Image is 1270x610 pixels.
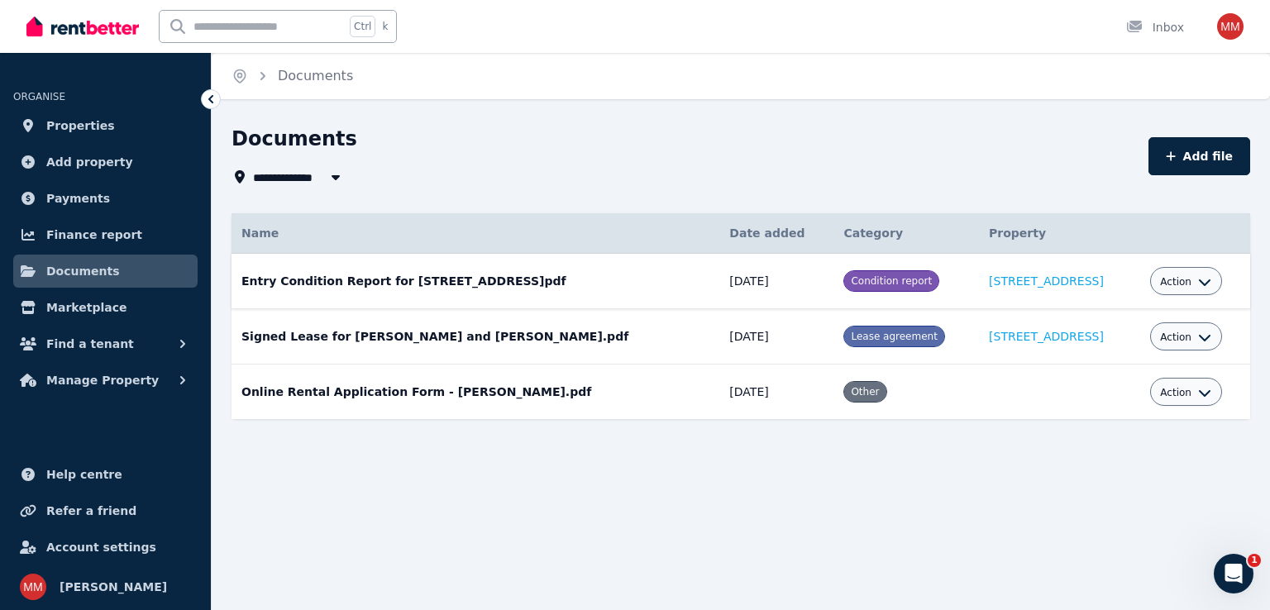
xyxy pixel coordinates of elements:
[851,386,879,398] span: Other
[13,458,198,491] a: Help centre
[13,494,198,527] a: Refer a friend
[46,537,156,557] span: Account settings
[13,109,198,142] a: Properties
[13,327,198,360] button: Find a tenant
[46,298,127,317] span: Marketplace
[13,218,198,251] a: Finance report
[13,145,198,179] a: Add property
[1160,275,1191,288] span: Action
[350,16,375,37] span: Ctrl
[851,331,937,342] span: Lease agreement
[46,334,134,354] span: Find a tenant
[833,213,979,254] th: Category
[989,330,1104,343] a: [STREET_ADDRESS]
[13,531,198,564] a: Account settings
[232,309,719,365] td: Signed Lease for [PERSON_NAME] and [PERSON_NAME].pdf
[20,574,46,600] img: Matthew Moussa
[382,20,388,33] span: k
[1160,331,1211,344] button: Action
[241,226,279,240] span: Name
[46,261,120,281] span: Documents
[278,68,353,83] a: Documents
[232,126,357,152] h1: Documents
[1160,275,1211,288] button: Action
[46,501,136,521] span: Refer a friend
[1126,19,1184,36] div: Inbox
[719,213,833,254] th: Date added
[46,225,142,245] span: Finance report
[13,255,198,288] a: Documents
[26,14,139,39] img: RentBetter
[1214,554,1253,593] iframe: Intercom live chat
[719,309,833,365] td: [DATE]
[232,254,719,309] td: Entry Condition Report for [STREET_ADDRESS]pdf
[13,91,65,102] span: ORGANISE
[212,53,373,99] nav: Breadcrumb
[1160,386,1191,399] span: Action
[719,365,833,420] td: [DATE]
[46,152,133,172] span: Add property
[60,577,167,597] span: [PERSON_NAME]
[1148,137,1250,175] button: Add file
[1160,331,1191,344] span: Action
[1248,554,1261,567] span: 1
[851,275,932,287] span: Condition report
[1160,386,1211,399] button: Action
[989,274,1104,288] a: [STREET_ADDRESS]
[46,116,115,136] span: Properties
[46,465,122,484] span: Help centre
[13,364,198,397] button: Manage Property
[232,365,719,420] td: Online Rental Application Form - [PERSON_NAME].pdf
[1217,13,1244,40] img: Matthew Moussa
[46,188,110,208] span: Payments
[46,370,159,390] span: Manage Property
[719,254,833,309] td: [DATE]
[979,213,1140,254] th: Property
[13,291,198,324] a: Marketplace
[13,182,198,215] a: Payments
